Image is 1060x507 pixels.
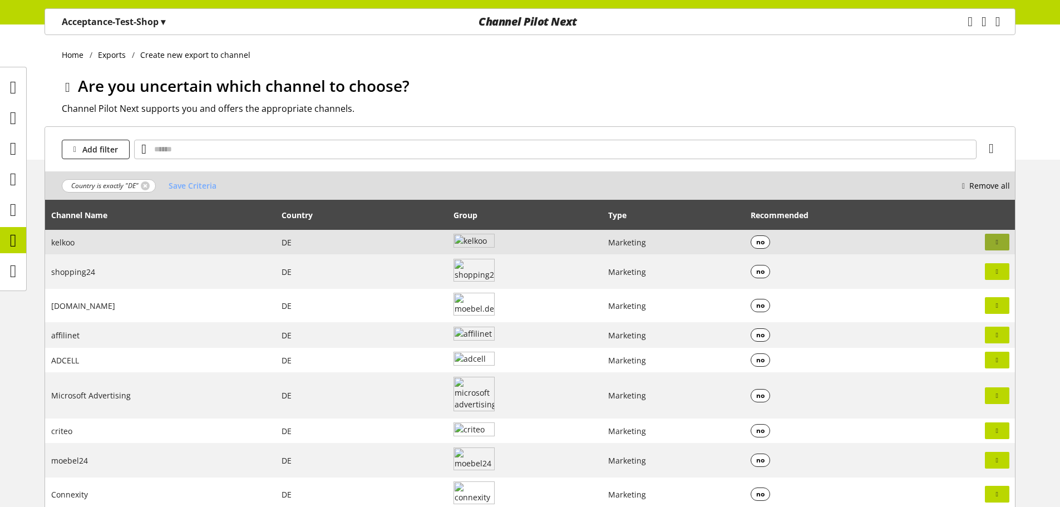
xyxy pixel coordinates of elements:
span: affilinet [51,330,80,341]
span: no [756,267,765,277]
div: Channel Name [51,209,119,221]
a: Home [62,49,90,61]
span: Marketing [608,390,646,401]
div: Country [282,209,324,221]
span: Marketing [608,355,646,366]
span: ADCELL [51,355,79,366]
span: Microsoft Advertising [51,390,131,401]
nav: main navigation [45,8,1015,35]
img: moebel.de [453,293,495,318]
div: Type [608,209,638,221]
p: Acceptance-Test-Shop [62,15,165,28]
span: Marketing [608,426,646,436]
span: Marketing [608,267,646,277]
span: Germany [282,426,292,436]
span: Add filter [82,144,118,155]
span: criteo [51,426,72,436]
span: Germany [282,455,292,466]
span: Save Criteria [169,180,216,191]
nobr: Remove all [969,180,1010,191]
span: no [756,355,765,365]
img: microsoft advertising [453,377,495,414]
span: no [756,426,765,436]
span: Are you uncertain which channel to choose? [78,75,410,96]
span: Germany [282,267,292,277]
span: no [756,455,765,465]
span: Germany [282,489,292,500]
img: adcell [453,352,495,368]
button: Save Criteria [160,176,225,195]
div: Group [453,209,489,221]
div: Recommended [751,209,820,221]
span: Marketing [608,301,646,311]
span: kelkoo [51,237,75,248]
span: ▾ [161,16,165,28]
span: Germany [282,237,292,248]
span: [DOMAIN_NAME] [51,301,115,311]
img: connexity [453,481,495,507]
span: moebel24 [51,455,88,466]
span: Marketing [608,489,646,500]
img: shopping24 [453,259,495,284]
span: shopping24 [51,267,95,277]
span: no [756,391,765,401]
span: Germany [282,301,292,311]
span: Germany [282,330,292,341]
span: no [756,330,765,340]
button: Add filter [62,140,130,159]
span: Connexity [51,489,88,500]
span: no [756,301,765,311]
span: Marketing [608,330,646,341]
span: Marketing [608,455,646,466]
h2: Channel Pilot Next supports you and offers the appropriate channels. [62,102,1015,115]
span: Country is exactly "DE" [71,181,139,191]
a: Exports [92,49,132,61]
span: Germany [282,355,292,366]
span: Germany [282,390,292,401]
img: criteo [453,422,495,439]
img: affilinet [453,327,495,343]
img: moebel24 [453,447,495,473]
span: no [756,237,765,247]
img: kelkoo [453,234,495,250]
span: no [756,489,765,499]
span: Marketing [608,237,646,248]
